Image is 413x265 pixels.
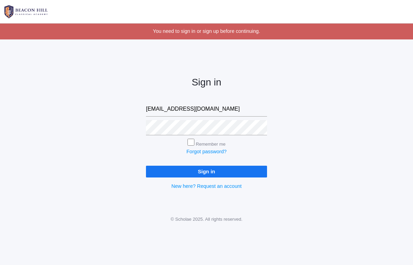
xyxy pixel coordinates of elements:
label: Remember me [196,141,226,147]
h2: Sign in [146,77,267,88]
a: Forgot password? [186,149,227,154]
input: Sign in [146,166,267,177]
input: Email address [146,102,267,117]
a: New here? Request an account [171,183,241,189]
